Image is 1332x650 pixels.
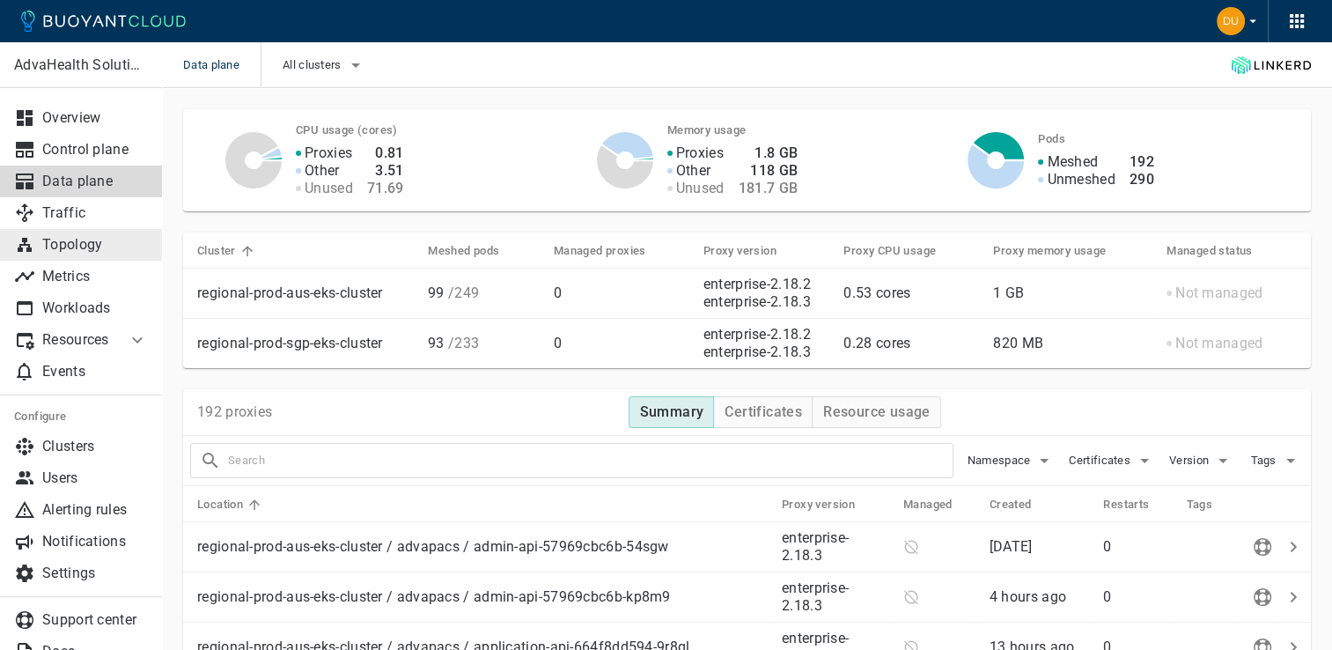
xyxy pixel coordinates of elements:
[713,396,813,428] button: Certificates
[703,293,811,311] p: enterprise-2.18.3
[782,580,889,615] p: enterprise-2.18.3
[14,56,147,74] p: AdvaHealth Solutions
[812,396,941,428] button: Resource usage
[676,144,724,162] p: Proxies
[42,236,148,254] p: Topology
[1186,498,1212,512] h5: Tags
[42,611,148,629] p: Support center
[197,244,236,258] h5: Cluster
[990,498,1032,512] h5: Created
[1103,538,1172,556] p: 0
[640,403,704,421] h4: Summary
[197,497,266,513] span: Location
[445,284,480,301] span: / 249
[843,243,959,259] span: Proxy CPU usage
[843,284,979,302] p: 0.53 cores
[843,244,936,258] h5: Proxy CPU usage
[1166,243,1276,259] span: Managed status
[228,448,953,473] input: Search
[197,538,768,556] p: regional-prod-aus-eks-cluster / advapacs / admin-api-57969cbc6b-54sgw
[197,498,243,512] h5: Location
[1186,497,1235,513] span: Tags
[42,141,148,159] p: Control plane
[1103,497,1172,513] span: Restarts
[554,284,689,302] p: 0
[990,538,1033,555] relative-time: [DATE]
[305,162,340,180] p: Other
[42,331,113,349] p: Resources
[1047,171,1115,188] p: Unmeshed
[1250,454,1279,468] span: Tags
[968,447,1056,474] button: Namespace
[14,410,148,424] h5: Configure
[367,144,404,162] h4: 0.81
[197,588,768,606] p: regional-prod-aus-eks-cluster / advapacs / admin-api-57969cbc6b-kp8m9
[42,109,148,127] p: Overview
[428,243,522,259] span: Meshed pods
[1175,284,1262,302] p: Not managed
[738,144,798,162] h4: 1.8 GB
[305,144,352,162] p: Proxies
[1249,589,1276,603] span: Send diagnostics to Buoyant
[993,243,1129,259] span: Proxy memory usage
[42,501,148,519] p: Alerting rules
[305,180,353,197] p: Unused
[738,162,798,180] h4: 118 GB
[1130,171,1154,188] h4: 290
[1103,498,1149,512] h5: Restarts
[197,243,259,259] span: Cluster
[42,469,148,487] p: Users
[993,244,1106,258] h5: Proxy memory usage
[782,497,878,513] span: Proxy version
[903,498,953,512] h5: Managed
[843,335,979,352] p: 0.28 cores
[554,243,669,259] span: Managed proxies
[1247,447,1304,474] button: Tags
[703,244,776,258] h5: Proxy version
[703,343,811,361] p: enterprise-2.18.3
[703,243,799,259] span: Proxy version
[1069,454,1134,468] span: Certificates
[1047,153,1098,171] p: Meshed
[1175,335,1262,352] p: Not managed
[42,299,148,317] p: Workloads
[428,284,540,302] p: 99
[283,58,345,72] span: All clusters
[42,363,148,380] p: Events
[428,335,540,352] p: 93
[990,588,1066,605] span: Tue, 02 Sep 2025 12:43:15 GMT+7 / Tue, 02 Sep 2025 05:43:15 UTC
[42,173,148,190] p: Data plane
[42,533,148,550] p: Notifications
[1217,7,1245,35] img: Duy Nguyen
[367,162,404,180] h4: 3.51
[1069,447,1155,474] button: Certificates
[990,538,1033,555] span: Mon, 01 Sep 2025 09:49:22 GMT+7 / Mon, 01 Sep 2025 02:49:22 UTC
[676,180,725,197] p: Unused
[554,335,689,352] p: 0
[183,42,261,88] span: Data plane
[283,52,366,78] button: All clusters
[782,529,889,565] p: enterprise-2.18.3
[554,244,646,258] h5: Managed proxies
[676,162,711,180] p: Other
[367,180,404,197] h4: 71.69
[197,335,414,352] p: regional-prod-sgp-eks-cluster
[197,284,414,302] p: regional-prod-aus-eks-cluster
[1169,447,1233,474] button: Version
[428,244,499,258] h5: Meshed pods
[782,498,855,512] h5: Proxy version
[823,403,931,421] h4: Resource usage
[968,454,1034,468] span: Namespace
[993,284,1152,302] p: 1 GB
[1166,244,1253,258] h5: Managed status
[42,204,148,222] p: Traffic
[42,438,148,455] p: Clusters
[990,497,1055,513] span: Created
[993,335,1152,352] p: 820 MB
[42,268,148,285] p: Metrics
[1249,539,1276,553] span: Send diagnostics to Buoyant
[629,396,715,428] button: Summary
[903,497,975,513] span: Managed
[703,326,811,343] p: enterprise-2.18.2
[1103,588,1172,606] p: 0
